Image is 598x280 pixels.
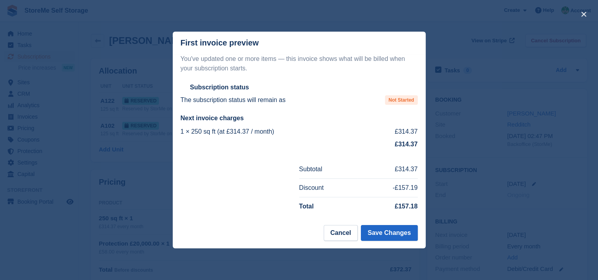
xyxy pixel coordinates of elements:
button: Cancel [324,225,358,241]
span: Not Started [385,95,418,105]
strong: Total [299,203,314,210]
strong: £314.37 [395,141,418,148]
p: You've updated one or more items — this invoice shows what will be billed when your subscription ... [181,54,418,73]
strong: £157.18 [395,203,418,210]
h2: Next invoice charges [181,114,418,122]
td: 1 × 250 sq ft (at £314.37 / month) [181,125,371,138]
h2: Subscription status [190,83,249,91]
td: £314.37 [371,125,418,138]
button: Save Changes [361,225,417,241]
td: £314.37 [358,160,417,178]
td: -£157.19 [358,179,417,197]
td: Discount [299,179,358,197]
td: Subtotal [299,160,358,178]
p: The subscription status will remain as [181,95,286,105]
p: First invoice preview [181,38,259,47]
button: close [577,8,590,21]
